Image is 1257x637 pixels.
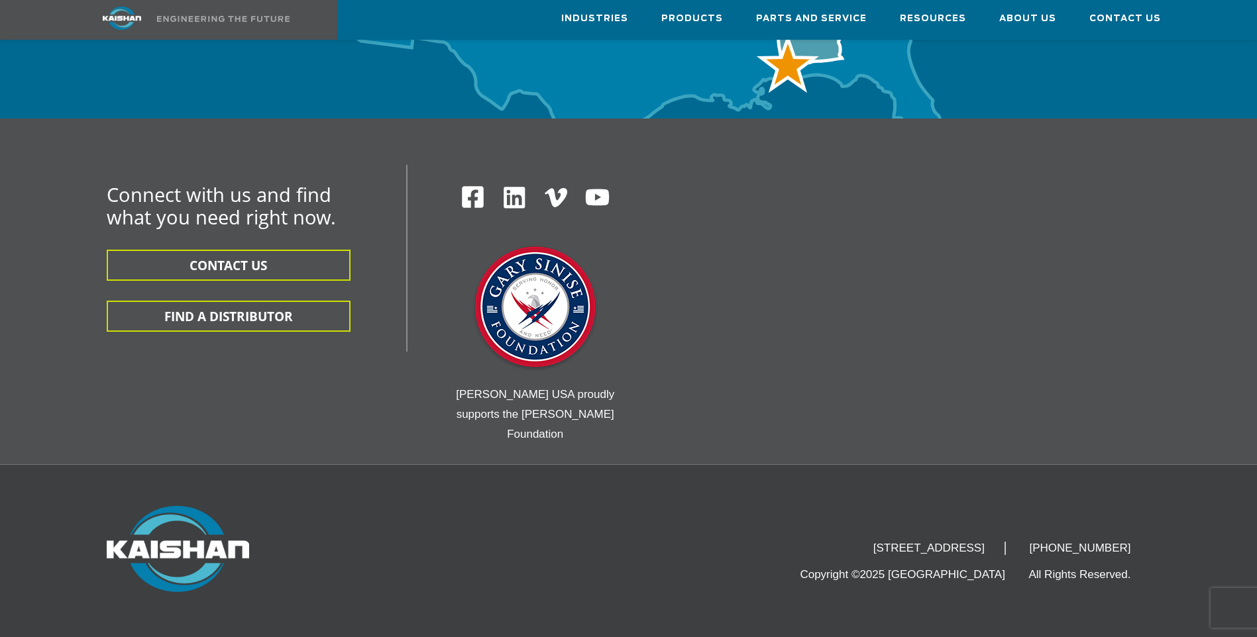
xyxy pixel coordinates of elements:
button: FIND A DISTRIBUTOR [107,301,351,332]
img: Youtube [584,185,610,211]
img: Facebook [461,185,485,209]
img: Kaishan [107,506,249,592]
li: Copyright ©2025 [GEOGRAPHIC_DATA] [800,568,1025,581]
a: Contact Us [1089,1,1161,36]
button: CONTACT US [107,250,351,281]
span: About Us [999,11,1056,26]
li: [STREET_ADDRESS] [853,542,1006,555]
span: Resources [900,11,966,26]
span: [PERSON_NAME] USA proudly supports the [PERSON_NAME] Foundation [456,388,614,440]
li: All Rights Reserved. [1028,568,1150,581]
a: Parts and Service [756,1,867,36]
span: Industries [561,11,628,26]
a: Products [661,1,723,36]
li: [PHONE_NUMBER] [1009,542,1150,555]
span: Products [661,11,723,26]
a: Resources [900,1,966,36]
span: Contact Us [1089,11,1161,26]
a: About Us [999,1,1056,36]
img: Vimeo [545,188,567,207]
img: Linkedin [502,185,527,211]
img: Gary Sinise Foundation [469,242,602,375]
img: Engineering the future [157,16,290,22]
span: Connect with us and find what you need right now. [107,181,336,230]
a: Industries [561,1,628,36]
img: kaishan logo [72,7,172,30]
span: Parts and Service [756,11,867,26]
